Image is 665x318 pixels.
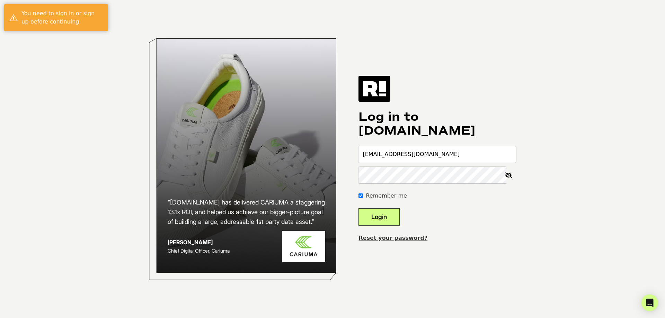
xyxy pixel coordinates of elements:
div: Open Intercom Messenger [641,294,658,311]
strong: [PERSON_NAME] [168,239,213,246]
div: You need to sign in or sign up before continuing. [21,9,103,26]
label: Remember me [366,192,407,200]
button: Login [358,208,400,226]
h1: Log in to [DOMAIN_NAME] [358,110,516,138]
a: Reset your password? [358,235,427,241]
input: Email [358,146,516,163]
span: Chief Digital Officer, Cariuma [168,248,230,254]
img: Retention.com [358,76,390,101]
img: Cariuma [282,231,325,262]
h2: “[DOMAIN_NAME] has delivered CARIUMA a staggering 13.1x ROI, and helped us achieve our bigger-pic... [168,198,326,227]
